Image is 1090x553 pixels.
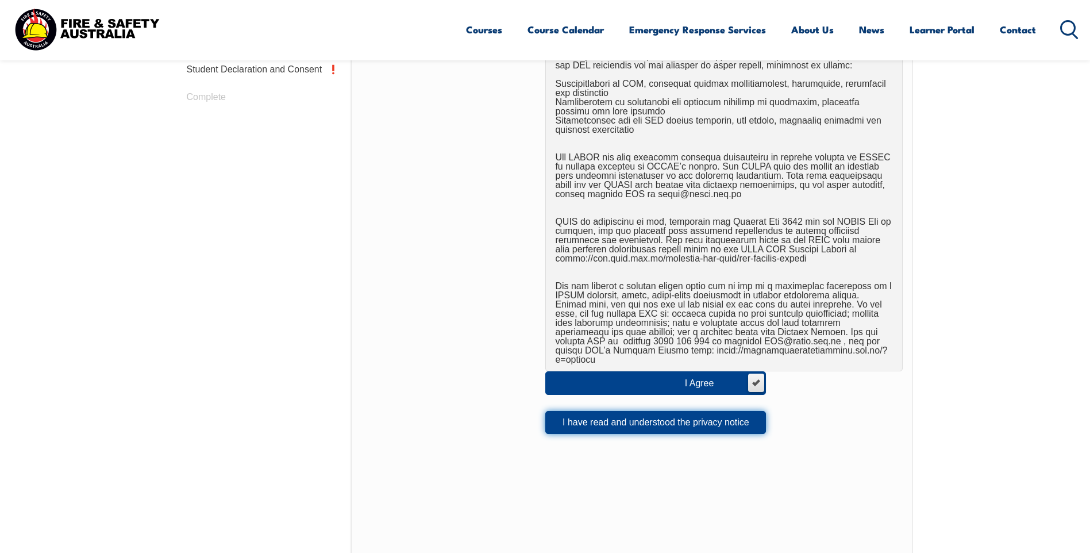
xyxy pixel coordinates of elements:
[685,379,737,388] div: I Agree
[859,14,884,45] a: News
[791,14,834,45] a: About Us
[466,14,502,45] a: Courses
[629,14,766,45] a: Emergency Response Services
[545,411,766,434] button: I have read and understood the privacy notice
[910,14,975,45] a: Learner Portal
[178,56,345,83] a: Student Declaration and Consent
[527,14,604,45] a: Course Calendar
[1000,14,1036,45] a: Contact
